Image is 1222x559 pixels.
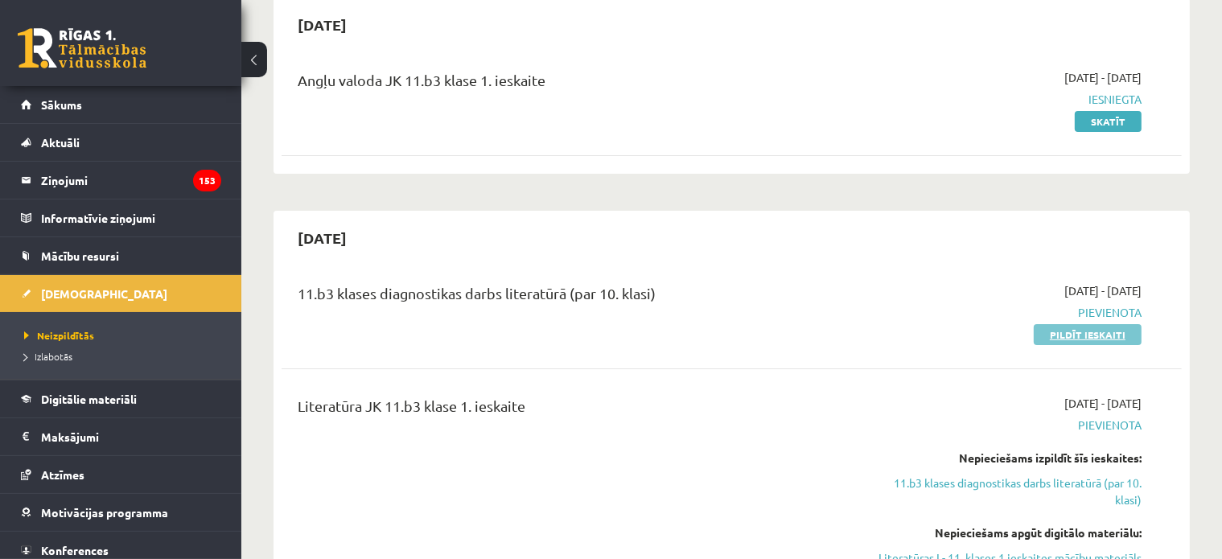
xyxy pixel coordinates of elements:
[876,417,1142,434] span: Pievienota
[1034,324,1142,345] a: Pildīt ieskaiti
[41,286,167,301] span: [DEMOGRAPHIC_DATA]
[21,237,221,274] a: Mācību resursi
[1064,282,1142,299] span: [DATE] - [DATE]
[24,350,72,363] span: Izlabotās
[21,418,221,455] a: Maksājumi
[21,456,221,493] a: Atzīmes
[282,219,363,257] h2: [DATE]
[41,162,221,199] legend: Ziņojumi
[41,543,109,557] span: Konferences
[41,467,84,482] span: Atzīmes
[41,505,168,520] span: Motivācijas programma
[193,170,221,191] i: 153
[21,275,221,312] a: [DEMOGRAPHIC_DATA]
[41,97,82,112] span: Sākums
[21,199,221,236] a: Informatīvie ziņojumi
[41,135,80,150] span: Aktuāli
[21,162,221,199] a: Ziņojumi153
[876,450,1142,467] div: Nepieciešams izpildīt šīs ieskaites:
[876,304,1142,321] span: Pievienota
[298,282,852,312] div: 11.b3 klases diagnostikas darbs literatūrā (par 10. klasi)
[298,395,852,425] div: Literatūra JK 11.b3 klase 1. ieskaite
[282,6,363,43] h2: [DATE]
[41,249,119,263] span: Mācību resursi
[41,199,221,236] legend: Informatīvie ziņojumi
[41,392,137,406] span: Digitālie materiāli
[24,328,225,343] a: Neizpildītās
[876,91,1142,108] span: Iesniegta
[24,349,225,364] a: Izlabotās
[876,475,1142,508] a: 11.b3 klases diagnostikas darbs literatūrā (par 10. klasi)
[1075,111,1142,132] a: Skatīt
[21,380,221,417] a: Digitālie materiāli
[1064,395,1142,412] span: [DATE] - [DATE]
[876,524,1142,541] div: Nepieciešams apgūt digitālo materiālu:
[21,86,221,123] a: Sākums
[24,329,94,342] span: Neizpildītās
[1064,69,1142,86] span: [DATE] - [DATE]
[41,418,221,455] legend: Maksājumi
[18,28,146,68] a: Rīgas 1. Tālmācības vidusskola
[298,69,852,99] div: Angļu valoda JK 11.b3 klase 1. ieskaite
[21,494,221,531] a: Motivācijas programma
[21,124,221,161] a: Aktuāli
